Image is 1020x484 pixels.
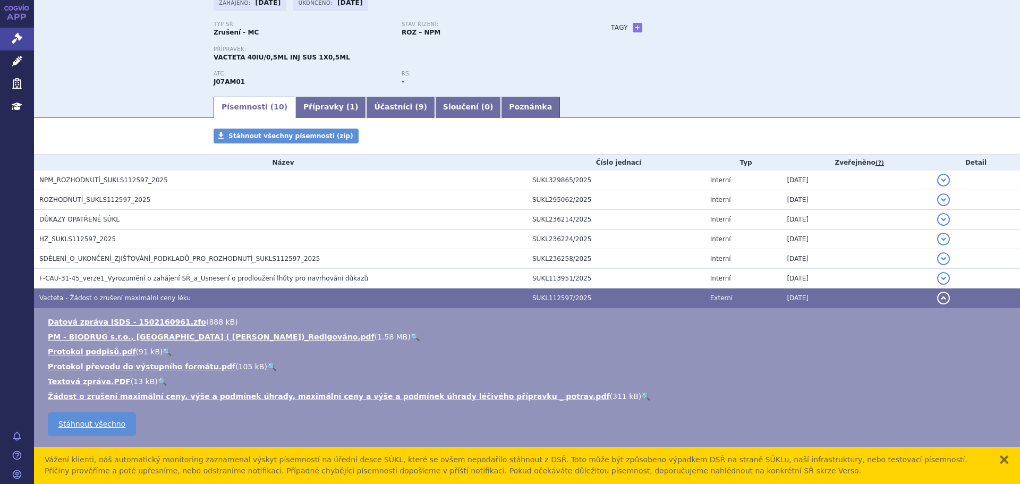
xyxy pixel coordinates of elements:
span: Interní [710,216,731,223]
h3: Tagy [611,21,628,34]
span: Vacteta - Žádost o zrušení maximální ceny léku [39,294,191,302]
button: detail [937,213,950,226]
a: Poznámka [501,97,560,118]
th: Číslo jednací [527,155,705,171]
th: Typ [705,155,782,171]
td: [DATE] [781,269,932,288]
span: SDĚLENÍ_O_UKONČENÍ_ZJIŠŤOVÁNÍ_PODKLADŮ_PRO_ROZHODNUTÍ_SUKLS112597_2025 [39,255,320,262]
th: Název [34,155,527,171]
span: Interní [710,196,731,203]
span: 0 [484,103,490,111]
span: Interní [710,176,731,184]
span: 105 kB [239,362,265,371]
strong: - [402,78,404,86]
li: ( ) [48,332,1009,342]
span: 10 [274,103,284,111]
button: detail [937,193,950,206]
td: SUKL236214/2025 [527,210,705,230]
p: RS: [402,71,579,77]
a: Přípravky (1) [295,97,366,118]
td: SUKL236224/2025 [527,230,705,249]
span: 9 [419,103,424,111]
span: DŮKAZY OPATŘENÉ SÚKL [39,216,120,223]
span: 311 kB [613,392,639,401]
li: ( ) [48,376,1009,387]
p: Přípravek: [214,46,590,53]
a: Písemnosti (10) [214,97,295,118]
span: HZ_SUKLS112597_2025 [39,235,116,243]
td: SUKL295062/2025 [527,190,705,210]
div: Vážení klienti, náš automatický monitoring zaznamenal výskyt písemností na úřední desce SÚKL, kte... [45,454,988,477]
button: detail [937,252,950,265]
a: 🔍 [163,347,172,356]
button: detail [937,292,950,304]
abbr: (?) [875,159,884,167]
p: Typ SŘ: [214,21,391,28]
a: 🔍 [411,333,420,341]
td: [DATE] [781,171,932,190]
span: 91 kB [139,347,160,356]
a: + [633,23,642,32]
strong: Zrušení - MC [214,29,259,36]
td: [DATE] [781,249,932,269]
span: NPM_ROZHODNUTÍ_SUKLS112597_2025 [39,176,168,184]
a: 🔍 [158,377,167,386]
li: ( ) [48,317,1009,327]
span: VACTETA 40IU/0,5ML INJ SUS 1X0,5ML [214,54,350,61]
a: Sloučení (0) [435,97,501,118]
a: Stáhnout všechny písemnosti (zip) [214,129,359,143]
span: Stáhnout všechny písemnosti (zip) [228,132,353,140]
a: 🔍 [641,392,650,401]
span: ROZHODNUTÍ_SUKLS112597_2025 [39,196,150,203]
td: [DATE] [781,210,932,230]
a: Datová zpráva ISDS - 1502160961.zfo [48,318,206,326]
span: 1.58 MB [377,333,407,341]
a: Textová zpráva.PDF [48,377,131,386]
td: SUKL236258/2025 [527,249,705,269]
a: 🔍 [267,362,276,371]
button: detail [937,233,950,245]
td: SUKL113951/2025 [527,269,705,288]
th: Zveřejněno [781,155,932,171]
strong: TETANOVÝ TOXOID [214,78,245,86]
li: ( ) [48,361,1009,372]
td: SUKL112597/2025 [527,288,705,308]
td: [DATE] [781,230,932,249]
span: F-CAU-31-45_verze1_Vyrozumění o zahájení SŘ_a_Usnesení o prodloužení lhůty pro navrhování důkazů [39,275,368,282]
a: Účastníci (9) [366,97,435,118]
a: Stáhnout všechno [48,412,136,436]
a: Protokol převodu do výstupního formátu.pdf [48,362,235,371]
span: 13 kB [133,377,155,386]
strong: ROZ – NPM [402,29,440,36]
td: [DATE] [781,288,932,308]
span: Externí [710,294,733,302]
li: ( ) [48,391,1009,402]
p: ATC: [214,71,391,77]
td: [DATE] [781,190,932,210]
li: ( ) [48,346,1009,357]
p: Stav řízení: [402,21,579,28]
th: Detail [932,155,1020,171]
a: PM - BIODRUG s.r.o., [GEOGRAPHIC_DATA] ( [PERSON_NAME])_Redigováno.pdf [48,333,375,341]
button: detail [937,272,950,285]
span: 1 [350,103,355,111]
button: zavřít [999,454,1009,465]
span: 888 kB [209,318,235,326]
button: detail [937,174,950,186]
a: Protokol podpisů.pdf [48,347,136,356]
span: Interní [710,275,731,282]
span: Interní [710,235,731,243]
td: SUKL329865/2025 [527,171,705,190]
span: Interní [710,255,731,262]
a: Žádost o zrušení maximální ceny, výše a podmínek úhrady, maximální ceny a výše a podmínek úhrady ... [48,392,610,401]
